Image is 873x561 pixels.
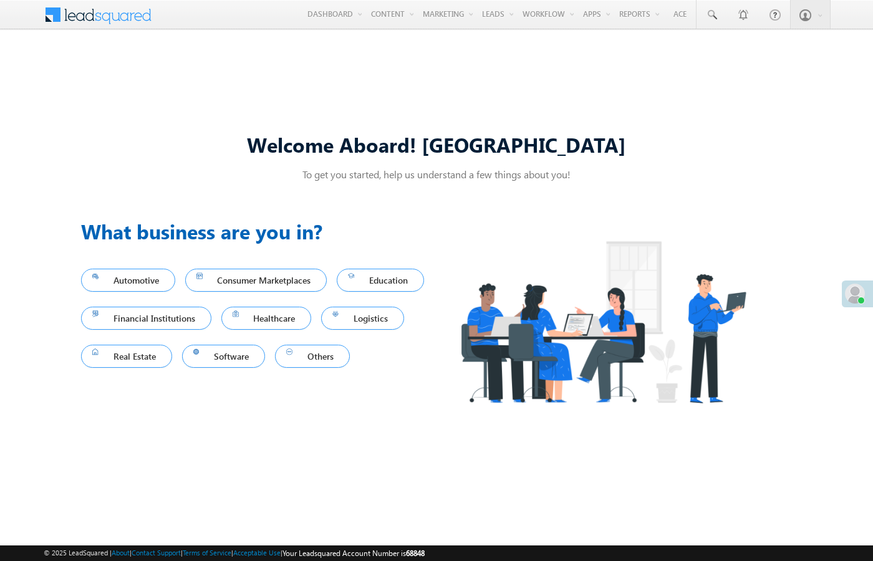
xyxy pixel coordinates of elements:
[233,549,281,557] a: Acceptable Use
[92,272,164,289] span: Automotive
[286,348,339,365] span: Others
[81,168,792,181] p: To get you started, help us understand a few things about you!
[132,549,181,557] a: Contact Support
[81,216,436,246] h3: What business are you in?
[406,549,425,558] span: 68848
[282,549,425,558] span: Your Leadsquared Account Number is
[81,131,792,158] div: Welcome Aboard! [GEOGRAPHIC_DATA]
[92,348,161,365] span: Real Estate
[436,216,769,428] img: Industry.png
[183,549,231,557] a: Terms of Service
[233,310,301,327] span: Healthcare
[44,547,425,559] span: © 2025 LeadSquared | | | | |
[196,272,316,289] span: Consumer Marketplaces
[332,310,393,327] span: Logistics
[348,272,413,289] span: Education
[193,348,254,365] span: Software
[112,549,130,557] a: About
[92,310,200,327] span: Financial Institutions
